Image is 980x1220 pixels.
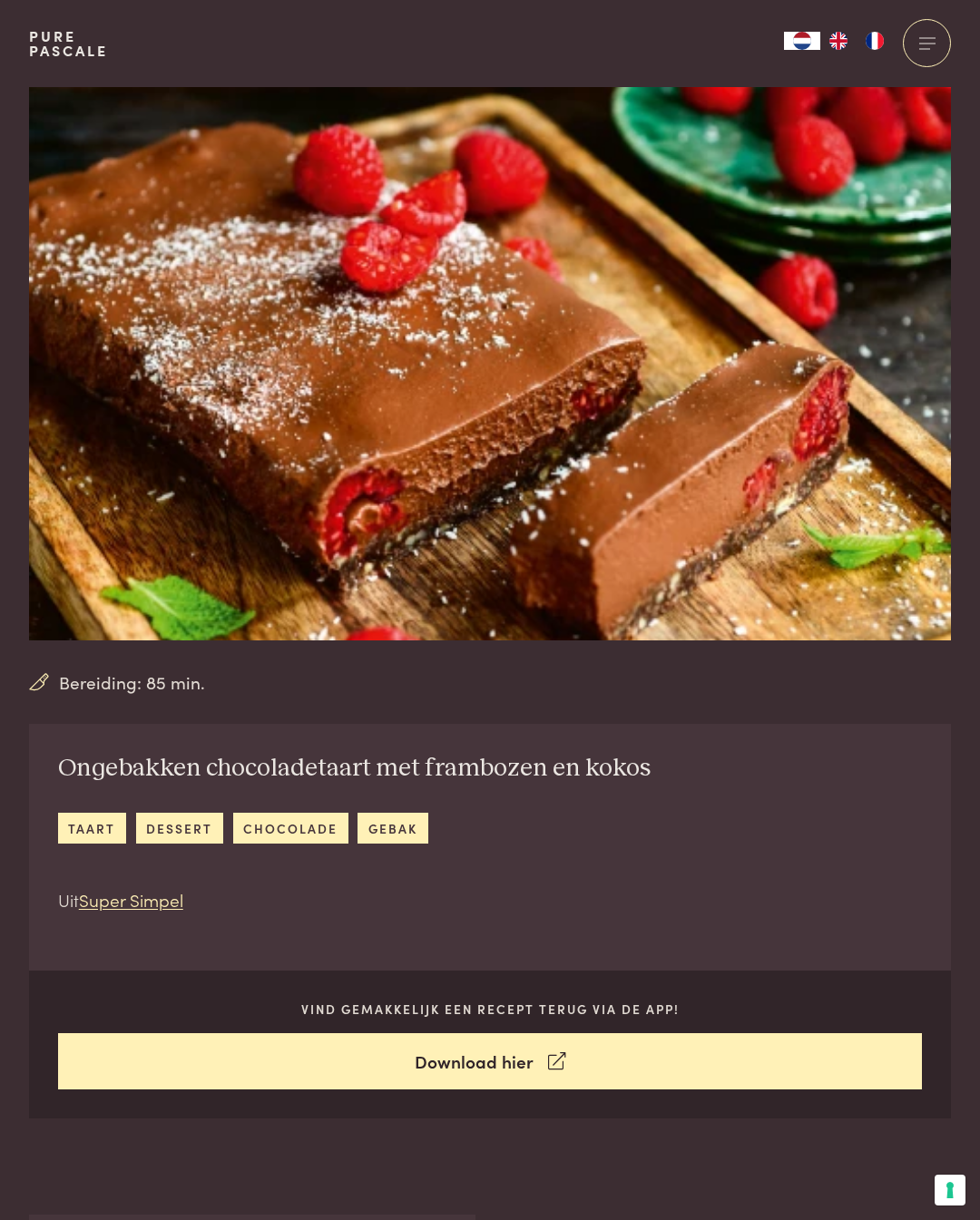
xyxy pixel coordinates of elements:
[79,887,183,912] a: Super Simpel
[358,813,427,843] a: gebak
[29,29,108,58] a: PurePascale
[136,813,223,843] a: dessert
[58,813,126,843] a: taart
[58,1000,923,1019] p: Vind gemakkelijk een recept terug via de app!
[784,32,893,50] aside: Language selected: Nederlands
[857,32,893,50] a: FR
[784,32,820,50] a: NL
[820,32,893,50] ul: Language list
[29,87,951,640] img: Ongebakken chocoladetaart met frambozen en kokos
[59,669,205,696] span: Bereiding: 85 min.
[784,32,820,50] div: Language
[58,887,651,913] p: Uit
[820,32,857,50] a: EN
[935,1175,965,1205] button: Uw voorkeuren voor toestemming voor trackingtechnologieën
[58,1033,923,1090] a: Download hier
[58,753,651,785] h2: Ongebakken chocoladetaart met frambozen en kokos
[233,813,348,843] a: chocolade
